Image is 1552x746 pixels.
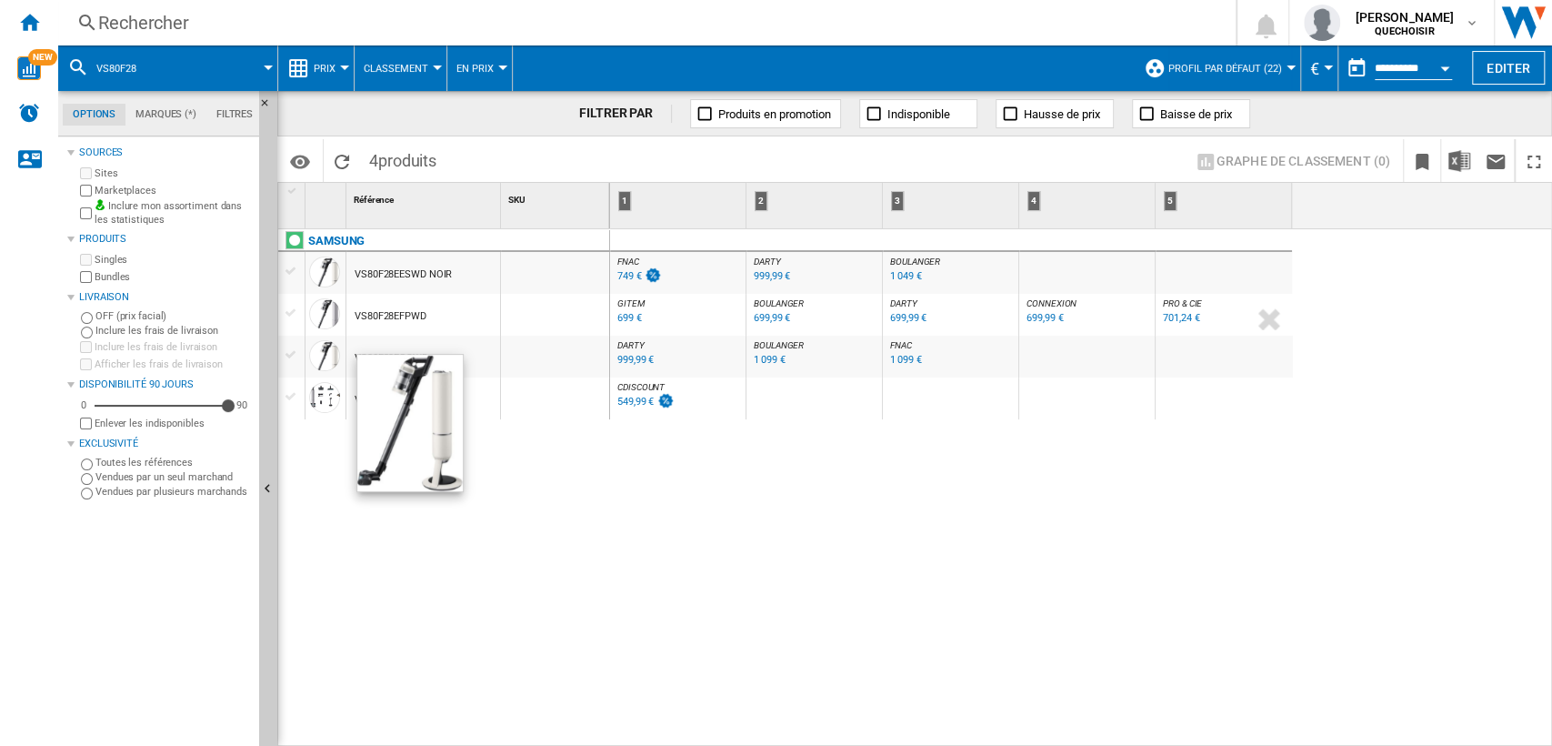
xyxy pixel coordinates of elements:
div: BOULANGER 699,99 € [750,298,878,340]
input: Inclure les frais de livraison [81,327,93,338]
button: Recharger [324,139,360,182]
label: Vendues par plusieurs marchands [95,485,252,499]
span: Classement [364,63,428,75]
span: VS80F28 [96,63,136,75]
img: wise-card.svg [17,56,41,80]
div: 3 [886,183,1018,228]
span: FNAC [617,257,639,267]
div: VS80F28 [67,45,268,91]
input: Singles [80,254,92,266]
button: Options [282,145,318,177]
div: DARTY 999,99 € [750,257,878,298]
span: [PERSON_NAME] [1355,8,1454,26]
div: Mise à jour : lundi 13 octobre 2025 14:49 [615,351,654,369]
div: 1 099 € [890,354,921,366]
label: Inclure mon assortiment dans les statistiques [95,199,252,227]
md-tab-item: Marques (*) [125,104,206,126]
div: Mise à jour : lundi 13 octobre 2025 02:45 [751,309,790,328]
div: Mise à jour : lundi 13 octobre 2025 12:20 [887,351,921,369]
span: Indisponible [887,107,950,121]
button: En Prix [456,45,503,91]
button: Télécharger au format Excel [1441,139,1477,182]
div: € [1310,45,1328,91]
img: profile.jpg [1304,5,1340,41]
div: Rechercher [98,10,1188,35]
div: Mise à jour : lundi 13 octobre 2025 02:11 [615,393,675,411]
div: FNAC 1 099 € [886,340,1015,382]
div: 2 [750,183,882,228]
input: Toutes les références [81,459,93,470]
div: Sort None [350,183,500,211]
input: Inclure mon assortiment dans les statistiques [80,202,92,225]
div: PRO & CIE 701,24 € [1159,298,1288,340]
input: Inclure les frais de livraison [80,341,92,353]
div: VS80F28EFPWD [355,296,426,338]
button: Profil par défaut (22) [1168,45,1291,91]
div: 999,99 € [617,354,654,366]
label: Toutes les références [95,456,252,469]
div: 1 [618,191,631,211]
div: CDISCOUNT 549,99 € [614,382,742,424]
div: Mise à jour : lundi 13 octobre 2025 12:32 [751,267,790,286]
div: 4 [1023,183,1155,228]
span: Prix [314,63,335,75]
div: 699,99 € [890,312,926,324]
div: GITEM 699 € [614,298,742,340]
div: FNAC 749 € [614,257,742,298]
span: CONNEXION [1026,298,1076,308]
button: VS80F28 [96,45,155,91]
input: Marketplaces [80,185,92,197]
b: QUECHOISIR [1375,25,1434,37]
label: Singles [95,253,252,267]
md-menu: Currency [1301,45,1338,91]
input: Bundles [80,271,92,283]
span: Produits en promotion [718,107,831,121]
div: Livraison [79,290,252,305]
div: 3 [891,191,904,211]
div: Sort None [309,183,345,211]
label: Vendues par un seul marchand [95,470,252,484]
div: Classement [364,45,437,91]
span: Référence [354,195,394,205]
button: md-calendar [1338,50,1375,86]
span: 4 [360,139,446,177]
div: 549,99 € [617,396,654,408]
div: 701,24 € [1163,312,1199,324]
img: promotionV3.png [656,393,675,408]
label: Enlever les indisponibles [95,417,252,430]
div: 699 € [617,312,642,324]
input: Sites [80,167,92,179]
div: 1 099 € [754,354,785,366]
div: Sélectionnez 1 à 3 sites en cliquant sur les cellules afin d'afficher un graphe de classement [1182,139,1404,183]
div: 699,99 € [754,312,790,324]
div: 0 [76,398,91,412]
img: promotionV3.png [644,267,662,283]
div: VS80F28EESWD NOIR [355,254,452,296]
input: Vendues par un seul marchand [81,473,93,485]
span: SKU [508,195,526,205]
span: € [1310,59,1319,78]
span: DARTY [617,340,645,350]
div: Produits [79,232,252,247]
div: 2 [755,191,767,211]
span: BOULANGER [754,340,804,350]
div: Mise à jour : lundi 13 octobre 2025 12:06 [615,309,642,328]
span: GITEM [617,298,645,308]
img: alerts-logo.svg [18,102,40,124]
md-tab-item: Options [63,104,125,126]
span: produits [378,151,436,170]
button: Graphe de classement (0) [1189,145,1396,177]
button: Plein écran [1516,139,1552,182]
span: Profil par défaut (22) [1168,63,1282,75]
div: VS80F28EGSWD [355,338,428,379]
div: Sources [79,146,252,160]
input: Vendues par plusieurs marchands [81,488,93,499]
div: Exclusivité [79,437,252,451]
div: Disponibilité 90 Jours [79,378,252,392]
div: 1 049 € [890,270,921,282]
button: Créer un favoris [1404,139,1440,182]
span: DARTY [890,298,917,308]
div: 749 € [617,270,642,282]
div: 999,99 € [754,270,790,282]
